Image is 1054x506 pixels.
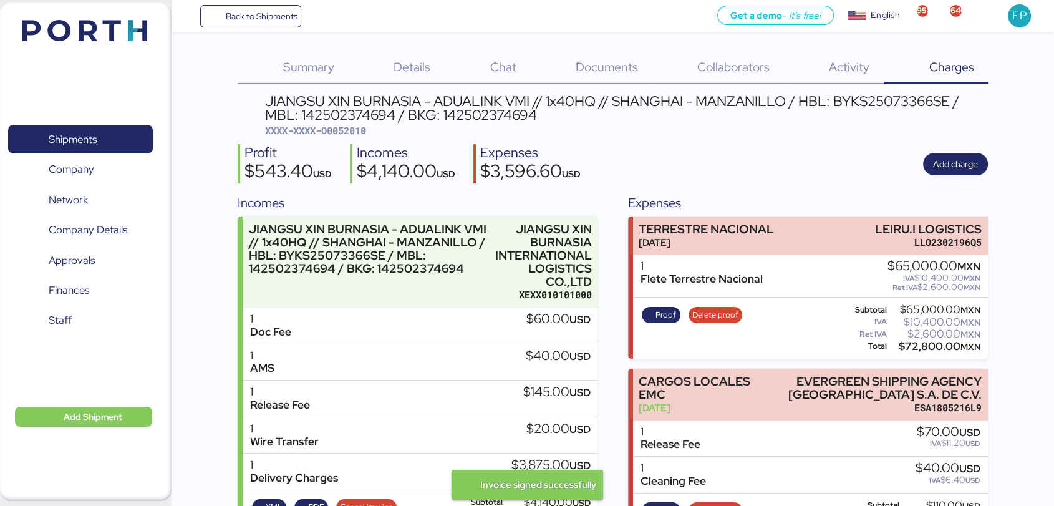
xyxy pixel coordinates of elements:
span: Delete proof [692,308,738,322]
span: USD [562,168,581,180]
span: Summary [283,59,334,75]
div: LLO2302196Q5 [875,236,982,249]
span: MXN [960,341,980,353]
span: USD [959,426,980,439]
div: 1 [250,459,338,472]
span: Finances [49,281,89,299]
div: $65,000.00 [889,305,980,314]
span: USD [437,168,455,180]
span: USD [965,475,980,485]
div: Delivery Charges [250,472,338,485]
div: $60.00 [526,313,590,326]
span: USD [965,439,980,449]
div: $20.00 [526,422,590,436]
div: Incomes [238,193,597,212]
div: $3,596.60 [480,162,581,183]
div: Expenses [628,193,988,212]
span: IVA [930,439,941,449]
span: Details [394,59,430,75]
span: Chat [490,59,516,75]
span: MXN [960,317,980,328]
span: Back to Shipments [225,9,297,24]
span: FP [1012,7,1026,24]
span: Company Details [49,221,127,239]
div: JIANGSU XIN BURNASIA INTERNATIONAL LOGISTICS CO.,LTD [495,223,592,289]
span: Add charge [933,157,978,172]
button: Delete proof [689,307,743,323]
div: [DATE] [639,401,770,414]
div: $40.00 [525,349,590,363]
div: Doc Fee [250,326,291,339]
span: Approvals [49,251,95,270]
div: 1 [641,462,706,475]
a: Company Details [8,216,153,245]
span: Documents [576,59,638,75]
div: $2,600.00 [887,283,980,292]
div: $65,000.00 [887,260,980,273]
a: Approvals [8,246,153,275]
button: Menu [179,6,200,27]
button: Add charge [923,153,988,175]
a: Staff [8,306,153,335]
div: $11.20 [917,439,980,448]
div: English [871,9,899,22]
div: Release Fee [641,438,700,451]
div: 1 [641,260,763,273]
button: Add Shipment [15,407,152,427]
span: Network [49,191,88,209]
div: Wire Transfer [250,435,319,449]
span: USD [959,462,980,475]
div: $70.00 [917,426,980,439]
span: MXN [964,273,980,283]
div: 1 [250,386,310,399]
div: $72,800.00 [889,342,980,351]
span: USD [569,422,590,436]
div: Expenses [480,144,581,162]
span: USD [569,459,590,472]
div: $6.40 [916,475,980,485]
div: 1 [250,349,274,362]
span: USD [569,349,590,363]
div: $2,600.00 [889,329,980,339]
span: Proof [655,308,676,322]
span: IVA [929,475,940,485]
span: USD [569,313,590,326]
span: MXN [960,304,980,316]
a: Company [8,155,153,184]
div: 1 [250,422,319,435]
div: JIANGSU XIN BURNASIA - ADUALINK VMI // 1x40HQ // SHANGHAI - MANZANILLO / HBL: BYKS25073366SE / MB... [265,94,988,122]
div: CARGOS LOCALES EMC [639,375,770,401]
div: $3,875.00 [511,459,590,472]
div: $145.00 [523,386,590,399]
div: Subtotal [846,306,887,314]
span: Activity [829,59,869,75]
div: Flete Terrestre Nacional [641,273,763,286]
span: Collaborators [697,59,770,75]
div: JIANGSU XIN BURNASIA - ADUALINK VMI // 1x40HQ // SHANGHAI - MANZANILLO / HBL: BYKS25073366SE / MB... [249,223,489,276]
div: $10,400.00 [887,273,980,283]
div: TERRESTRE NACIONAL [639,223,774,236]
div: Total [846,342,887,351]
div: $10,400.00 [889,318,980,327]
span: USD [313,168,332,180]
div: ESA1805216L9 [776,401,982,414]
span: Ret IVA [892,283,917,293]
span: XXXX-XXXX-O0052010 [265,124,366,137]
a: Shipments [8,125,153,153]
span: Shipments [49,130,97,148]
div: LEIRU.I LOGISTICS [875,223,982,236]
div: Profit [244,144,332,162]
span: Add Shipment [64,409,122,424]
span: MXN [960,329,980,340]
div: Cleaning Fee [641,475,706,488]
div: $543.40 [244,162,332,183]
div: IVA [846,318,887,326]
span: MXN [964,283,980,293]
div: EVERGREEN SHIPPING AGENCY [GEOGRAPHIC_DATA] S.A. DE C.V. [776,375,982,401]
div: AMS [250,362,274,375]
span: Staff [49,311,72,329]
div: $4,140.00 [357,162,455,183]
span: Company [49,160,94,178]
div: Ret IVA [846,330,887,339]
a: Network [8,185,153,214]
